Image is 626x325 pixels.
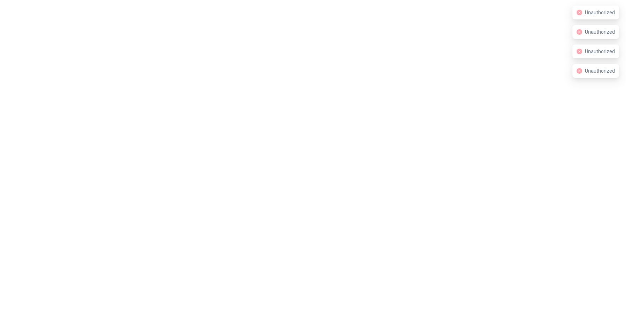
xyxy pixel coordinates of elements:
span: close-circle [577,68,582,74]
span: Unauthorized [585,10,615,15]
span: Unauthorized [585,29,615,35]
span: Unauthorized [585,49,615,54]
span: Unauthorized [585,68,615,74]
span: close-circle [577,49,582,54]
span: close-circle [577,29,582,35]
span: close-circle [577,10,582,15]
